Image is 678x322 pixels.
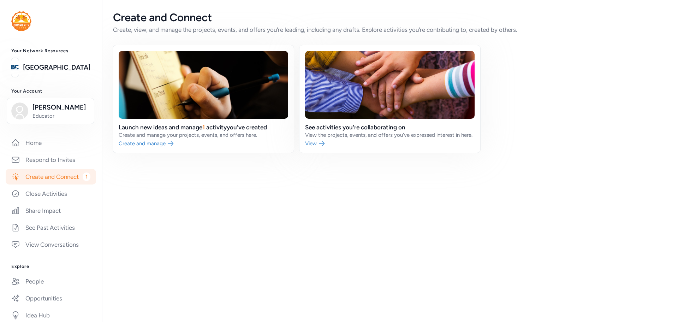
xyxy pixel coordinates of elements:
a: Opportunities [6,291,96,306]
a: [GEOGRAPHIC_DATA] [23,63,90,72]
h3: Your Network Resources [11,48,90,54]
a: People [6,274,96,289]
a: Home [6,135,96,151]
div: Create, view, and manage the projects, events, and offers you're leading, including any drafts. E... [113,25,667,34]
a: Share Impact [6,203,96,218]
button: [PERSON_NAME]Educator [7,98,94,124]
a: Create and Connect1 [6,169,96,185]
a: See Past Activities [6,220,96,235]
span: Educator [32,112,90,119]
h3: Explore [11,264,90,269]
span: 1 [83,172,90,181]
img: logo [11,60,19,75]
span: [PERSON_NAME] [32,103,90,112]
h3: Your Account [11,88,90,94]
a: View Conversations [6,237,96,252]
a: Close Activities [6,186,96,201]
img: logo [11,11,31,31]
div: Create and Connect [113,11,667,24]
a: Respond to Invites [6,152,96,168]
